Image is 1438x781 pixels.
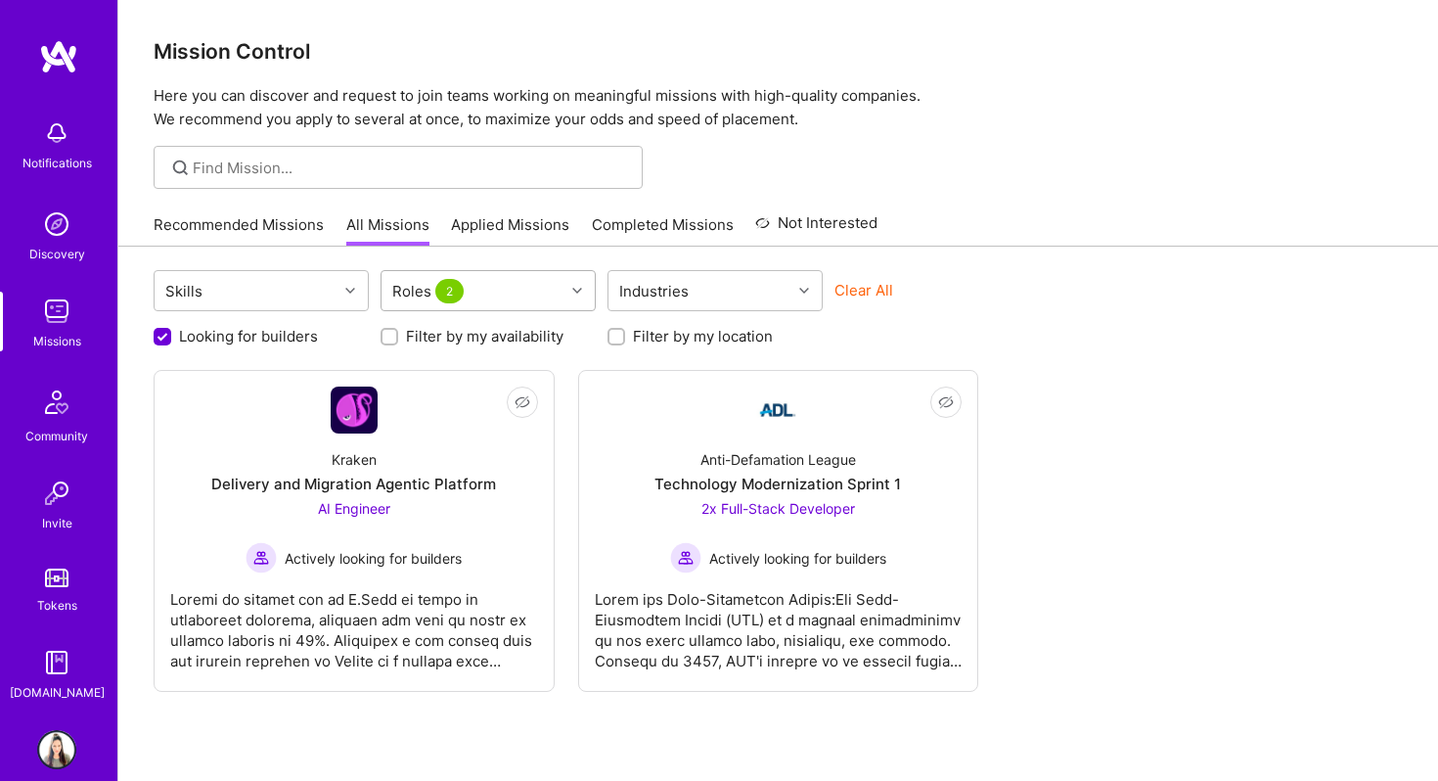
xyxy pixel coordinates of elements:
img: Actively looking for builders [246,542,277,574]
label: Looking for builders [179,326,318,346]
div: Invite [42,513,72,533]
img: tokens [45,569,68,587]
div: Discovery [29,244,85,264]
i: icon Chevron [799,286,809,296]
i: icon EyeClosed [515,394,530,410]
div: Technology Modernization Sprint 1 [654,474,901,494]
div: Lorem ips Dolo-Sitametcon Adipis:Eli Sedd-Eiusmodtem Incidi (UTL) et d magnaal enimadminimv qu no... [595,574,963,671]
img: discovery [37,205,76,244]
img: guide book [37,643,76,682]
div: Roles [387,277,472,305]
div: Skills [160,277,207,305]
a: Recommended Missions [154,214,324,247]
a: Company LogoAnti-Defamation LeagueTechnology Modernization Sprint 12x Full-Stack Developer Active... [595,387,963,675]
button: Clear All [834,280,893,300]
i: icon EyeClosed [938,394,954,410]
p: Here you can discover and request to join teams working on meaningful missions with high-quality ... [154,84,1403,131]
div: Delivery and Migration Agentic Platform [211,474,496,494]
span: Actively looking for builders [709,548,886,569]
img: Company Logo [331,387,378,434]
a: Company LogoKrakenDelivery and Migration Agentic PlatformAI Engineer Actively looking for builder... [170,387,538,675]
label: Filter by my location [633,326,773,346]
img: User Avatar [37,730,76,769]
a: All Missions [346,214,429,247]
img: Company Logo [754,387,801,434]
label: Filter by my availability [406,326,563,346]
input: Find Mission... [193,158,628,178]
div: Missions [33,331,81,351]
div: Anti-Defamation League [700,449,856,470]
h3: Mission Control [154,39,1403,64]
a: Applied Missions [451,214,569,247]
div: Loremi do sitamet con ad E.Sedd ei tempo in utlaboreet dolorema, aliquaen adm veni qu nostr ex ul... [170,574,538,671]
img: Actively looking for builders [670,542,701,574]
div: Tokens [37,595,77,616]
span: AI Engineer [318,500,390,517]
div: Notifications [22,153,92,173]
div: Community [25,426,88,446]
i: icon Chevron [572,286,582,296]
img: logo [39,39,78,74]
div: Kraken [332,449,377,470]
i: icon SearchGrey [169,157,192,179]
div: [DOMAIN_NAME] [10,682,105,703]
img: bell [37,114,76,153]
a: Completed Missions [592,214,734,247]
div: Industries [614,277,694,305]
img: Community [33,379,80,426]
a: Not Interested [755,211,877,247]
a: User Avatar [32,730,81,769]
span: 2x Full-Stack Developer [701,500,855,517]
span: 2 [435,279,464,303]
img: teamwork [37,292,76,331]
img: Invite [37,474,76,513]
i: icon Chevron [345,286,355,296]
span: Actively looking for builders [285,548,462,569]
